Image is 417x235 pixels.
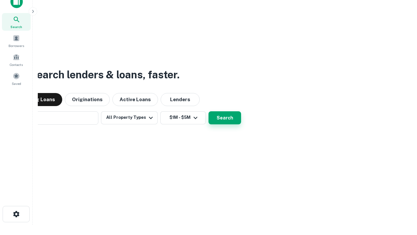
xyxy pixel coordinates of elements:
[10,62,23,67] span: Contacts
[112,93,158,106] button: Active Loans
[208,111,241,124] button: Search
[8,43,24,48] span: Borrowers
[12,81,21,86] span: Saved
[2,13,31,31] a: Search
[161,93,200,106] button: Lenders
[10,24,22,29] span: Search
[2,51,31,69] a: Contacts
[65,93,110,106] button: Originations
[2,70,31,87] a: Saved
[160,111,206,124] button: $1M - $5M
[2,32,31,50] a: Borrowers
[30,67,180,83] h3: Search lenders & loans, faster.
[101,111,158,124] button: All Property Types
[384,162,417,193] iframe: Chat Widget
